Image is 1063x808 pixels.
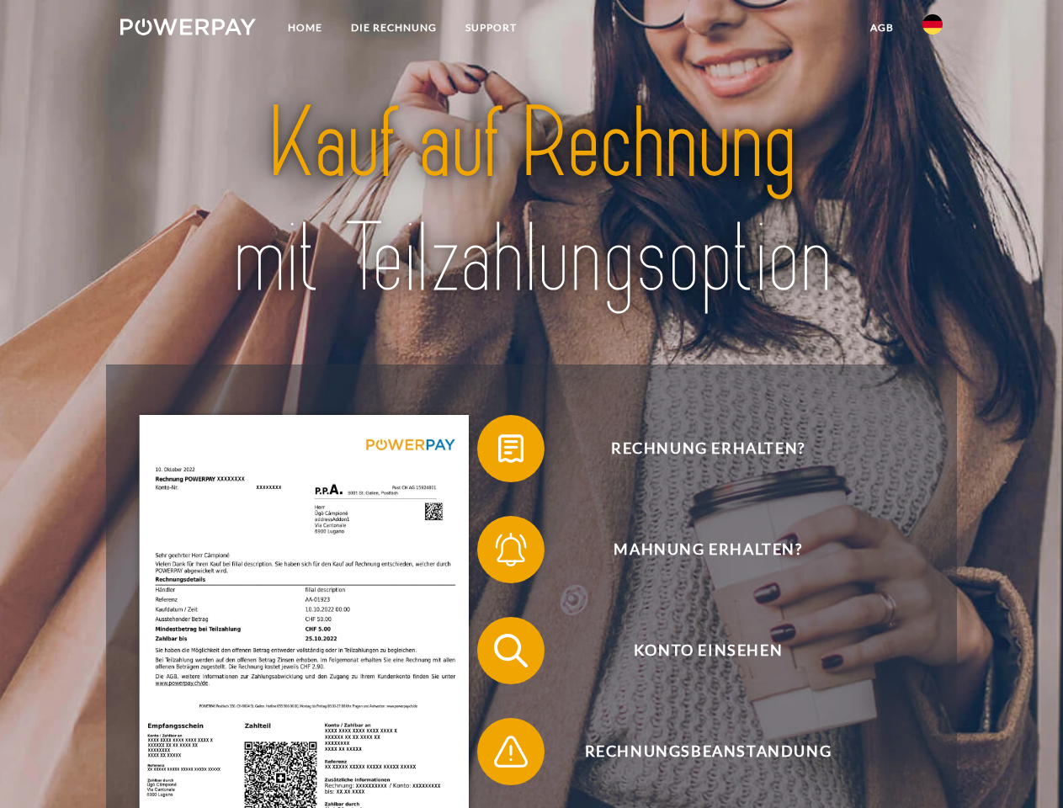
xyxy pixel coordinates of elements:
img: logo-powerpay-white.svg [120,19,256,35]
img: qb_bell.svg [490,529,532,571]
span: Rechnungsbeanstandung [502,718,914,785]
img: qb_bill.svg [490,428,532,470]
img: de [922,14,943,35]
a: DIE RECHNUNG [337,13,451,43]
a: Home [274,13,337,43]
a: agb [856,13,908,43]
a: SUPPORT [451,13,531,43]
img: title-powerpay_de.svg [161,81,902,322]
button: Mahnung erhalten? [477,516,915,583]
button: Konto einsehen [477,617,915,684]
img: qb_warning.svg [490,731,532,773]
span: Rechnung erhalten? [502,415,914,482]
span: Konto einsehen [502,617,914,684]
img: qb_search.svg [490,630,532,672]
button: Rechnung erhalten? [477,415,915,482]
button: Rechnungsbeanstandung [477,718,915,785]
span: Mahnung erhalten? [502,516,914,583]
